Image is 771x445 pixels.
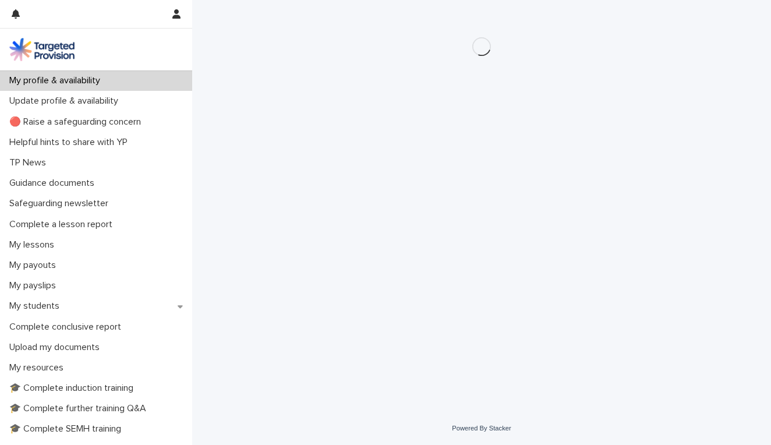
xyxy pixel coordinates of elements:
p: My lessons [5,239,63,250]
p: 🎓 Complete SEMH training [5,423,130,435]
p: 🎓 Complete further training Q&A [5,403,155,414]
p: My payslips [5,280,65,291]
p: My profile & availability [5,75,109,86]
p: My resources [5,362,73,373]
p: My students [5,301,69,312]
p: Helpful hints to share with YP [5,137,137,148]
p: 🎓 Complete induction training [5,383,143,394]
a: Powered By Stacker [452,425,511,432]
p: 🔴 Raise a safeguarding concern [5,116,150,128]
p: My payouts [5,260,65,271]
img: M5nRWzHhSzIhMunXDL62 [9,38,75,61]
p: Complete conclusive report [5,322,130,333]
p: Complete a lesson report [5,219,122,230]
p: Update profile & availability [5,96,128,107]
p: Upload my documents [5,342,109,353]
p: Guidance documents [5,178,104,189]
p: Safeguarding newsletter [5,198,118,209]
p: TP News [5,157,55,168]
